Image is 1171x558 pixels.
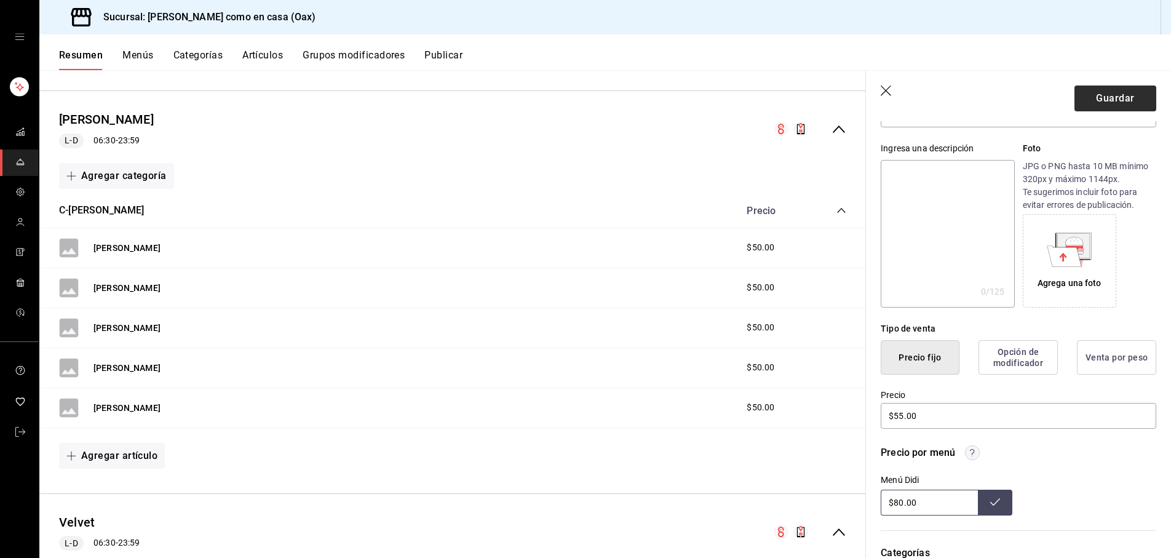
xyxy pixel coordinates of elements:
span: $50.00 [747,401,774,414]
button: [PERSON_NAME] [93,362,161,374]
label: Precio [881,391,1156,399]
span: L-D [60,134,82,147]
div: Menú Didi [881,475,1012,485]
div: Ingresa una descripción [881,142,1014,155]
span: L-D [60,537,82,550]
button: Artículos [242,49,283,70]
div: navigation tabs [59,49,1171,70]
input: Sin ajuste [881,490,978,516]
div: collapse-menu-row [39,101,866,158]
div: 0 /125 [981,285,1005,298]
p: Foto [1023,142,1156,155]
span: $50.00 [747,361,774,374]
span: $50.00 [747,241,774,254]
p: JPG o PNG hasta 10 MB mínimo 320px y máximo 1144px. Te sugerimos incluir foto para evitar errores... [1023,160,1156,212]
h3: Sucursal: [PERSON_NAME] como en casa (Oax) [93,10,316,25]
button: [PERSON_NAME] [93,242,161,254]
button: Opción de modificador [978,340,1058,375]
div: Agrega una foto [1026,217,1113,305]
button: Velvet [59,514,95,532]
button: Menús [122,49,153,70]
button: open drawer [15,32,25,42]
button: Guardar [1074,86,1156,111]
button: Precio fijo [881,340,959,375]
div: 06:30 - 23:59 [59,536,140,551]
div: Agrega una foto [1038,277,1102,290]
div: Tipo de venta [881,322,1156,335]
button: [PERSON_NAME] [59,111,154,129]
button: [PERSON_NAME] [93,282,161,294]
button: [PERSON_NAME] [93,322,161,334]
button: C-[PERSON_NAME] [59,204,145,218]
button: Resumen [59,49,103,70]
button: Categorías [173,49,223,70]
button: Grupos modificadores [303,49,405,70]
button: collapse-category-row [836,205,846,215]
input: $0.00 [881,403,1156,429]
span: $50.00 [747,321,774,334]
button: Publicar [424,49,462,70]
div: Precio [734,205,813,217]
button: Agregar categoría [59,163,174,189]
span: $50.00 [747,281,774,294]
div: 06:30 - 23:59 [59,134,154,148]
button: [PERSON_NAME] [93,402,161,414]
button: Venta por peso [1077,340,1156,375]
button: Agregar artículo [59,443,165,469]
div: Precio por menú [881,445,955,460]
